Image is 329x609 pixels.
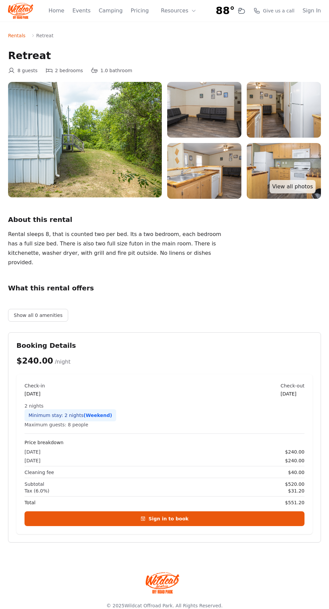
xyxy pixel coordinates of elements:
div: Maximum guests: 8 people [25,421,304,428]
span: Total [25,499,36,506]
div: Rental sleeps 8, that is counted two per bed. Its a two bedroom, each bedroom has a full size bed... [8,230,230,267]
a: Events [73,7,91,15]
span: [DATE] [25,457,40,464]
img: Wildcat Logo [8,3,33,19]
span: $520.00 [285,481,304,487]
h1: Retreat [8,50,321,62]
a: Wildcat Offroad Park [125,603,173,608]
span: [DATE] [25,449,40,455]
span: Cleaning fee [25,469,54,476]
span: Tax (6.0%) [25,487,49,494]
div: [DATE] [25,390,45,397]
span: /night [55,359,70,365]
a: Give us a call [253,7,294,14]
a: Home [48,7,64,15]
a: Pricing [131,7,149,15]
span: $240.00 [285,449,304,455]
span: $551.20 [285,499,304,506]
img: WildcatOffroad_Retreat_22.jpg [167,82,241,138]
img: Wildcat Offroad park [146,572,179,594]
span: 2 bedrooms [55,67,83,74]
a: View all photos [270,180,316,193]
span: Retreat [36,32,53,39]
span: $40.00 [288,469,304,476]
span: Give us a call [263,7,294,14]
span: 8 guests [17,67,38,74]
img: WildcatOffroad_Retreat_21.jpg [247,82,321,138]
a: Rentals [8,32,26,39]
div: Check-out [281,382,304,389]
div: [DATE] [281,390,304,397]
span: 88° [216,5,235,17]
div: Check-in [25,382,45,389]
button: Resources [157,4,200,17]
span: $240.00 [16,356,53,366]
span: $31.20 [288,487,304,494]
div: Minimum stay: 2 nights [25,409,116,421]
button: Show all 0 amenities [8,309,68,322]
span: Subtotal [25,481,44,487]
span: $240.00 [285,457,304,464]
img: WildcatOffroad_Retreat_23.jpg [8,82,162,197]
a: Camping [99,7,123,15]
h2: What this rental offers [8,283,321,293]
h4: Price breakdown [25,439,304,446]
a: Sign in to book [25,511,304,526]
span: © 2025 . All Rights Reserved. [106,603,223,608]
nav: Breadcrumb [8,32,321,39]
a: Sign In [302,7,321,15]
span: (Weekend) [84,413,112,418]
div: 2 nights [25,403,304,409]
img: WildcatOffroad_Retreat_20.jpg [167,143,241,199]
h2: Booking Details [16,341,313,350]
span: 1.0 bathroom [100,67,132,74]
h2: About this rental [8,215,321,224]
img: WildcatOffroad_Retreat_19.jpg [247,143,321,199]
